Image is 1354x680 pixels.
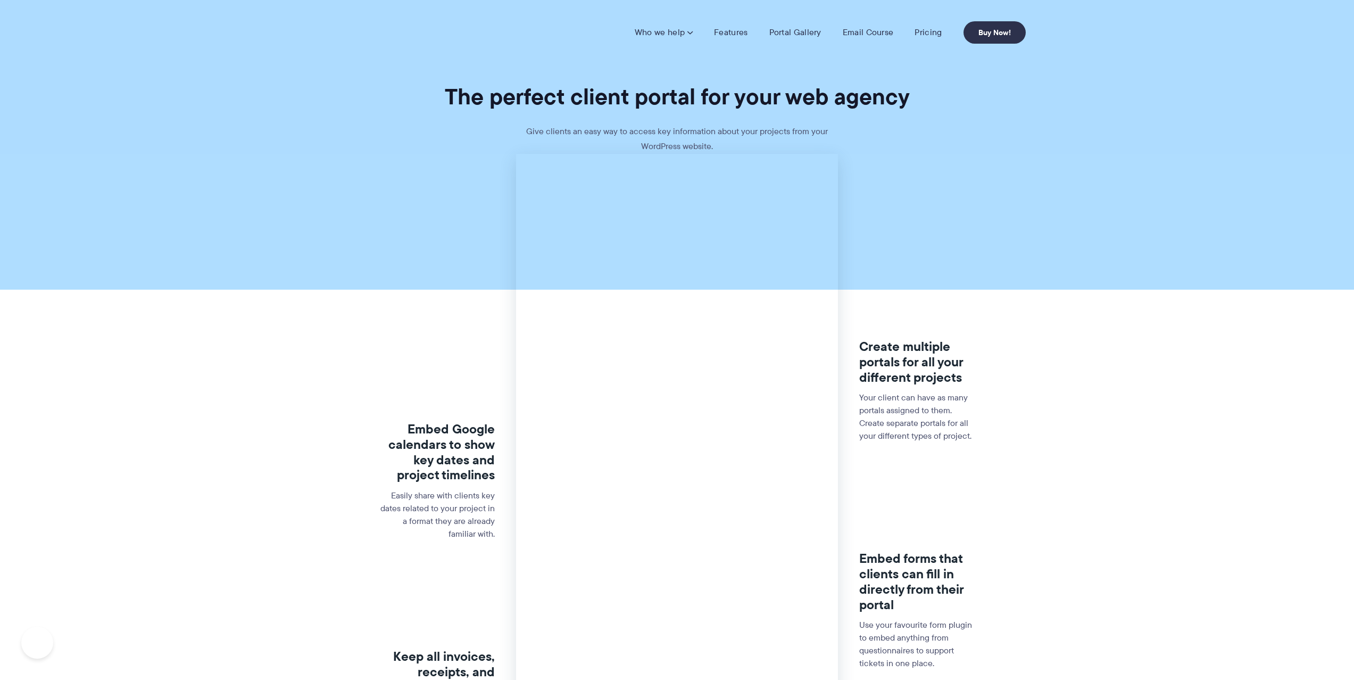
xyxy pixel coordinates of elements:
[963,21,1026,44] a: Buy Now!
[378,489,495,540] p: Easily share with clients key dates related to your project in a format they are already familiar...
[843,27,894,38] a: Email Course
[859,551,976,612] h3: Embed forms that clients can fill in directly from their portal
[635,27,693,38] a: Who we help
[378,422,495,483] h3: Embed Google calendars to show key dates and project timelines
[518,124,837,154] p: Give clients an easy way to access key information about your projects from your WordPress website.
[859,619,976,670] p: Use your favourite form plugin to embed anything from questionnaires to support tickets in one pl...
[915,27,942,38] a: Pricing
[714,27,747,38] a: Features
[21,627,53,659] iframe: Toggle Customer Support
[769,27,821,38] a: Portal Gallery
[859,339,976,385] h3: Create multiple portals for all your different projects
[859,391,976,443] p: Your client can have as many portals assigned to them. Create separate portals for all your diffe...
